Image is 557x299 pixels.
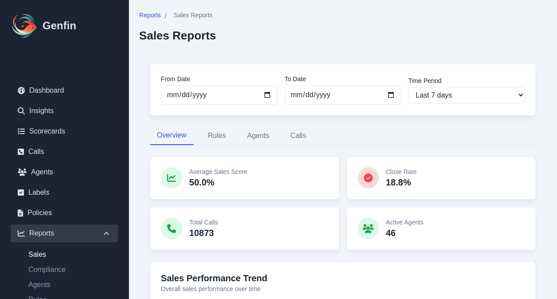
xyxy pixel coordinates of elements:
[11,122,118,140] a: Scorecards
[161,75,277,83] label: From Date
[201,126,233,145] button: Rules
[386,176,417,189] p: 18.8%
[240,126,277,145] button: Agents
[11,224,118,242] div: Reports
[11,204,118,222] a: Policies
[11,82,118,99] a: Dashboard
[284,75,401,83] label: To Date
[139,11,161,22] a: Reports
[189,218,218,227] p: Total Calls
[164,11,166,22] span: /
[283,126,313,145] button: Calls
[173,11,212,20] span: Sales Reports
[161,272,525,284] h3: Sales Performance Trend
[139,29,216,42] h2: Sales Reports
[21,279,118,290] a: Agents
[11,12,39,40] img: Logo
[43,19,76,33] h1: Genfin
[161,284,525,293] p: Overall sales performance over time
[11,184,118,201] a: Labels
[189,167,247,176] p: Average Sales Score
[11,102,118,120] a: Insights
[139,11,161,20] span: Reports
[386,167,417,176] p: Close Rate
[189,176,247,189] p: 50.0%
[11,143,118,161] a: Calls
[386,227,424,239] p: 46
[11,163,118,181] a: Agents
[21,264,118,275] a: Compliance
[189,227,218,239] p: 10873
[21,249,118,260] a: Sales
[150,126,194,145] button: Overview
[386,218,424,227] p: Active Agents
[408,76,525,85] label: Time Period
